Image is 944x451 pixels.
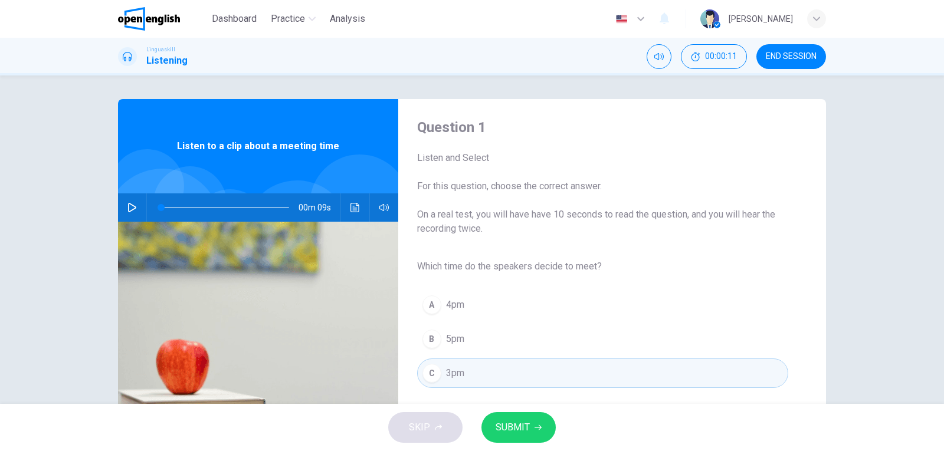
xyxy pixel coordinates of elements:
button: C3pm [417,358,788,388]
span: 3pm [446,366,464,380]
div: B [422,330,441,348]
span: 00:00:11 [705,52,737,61]
span: 4pm [446,298,464,312]
span: On a real test, you will have have 10 seconds to read the question, and you will hear the recordi... [417,208,788,236]
div: [PERSON_NAME] [729,12,793,26]
button: END SESSION [756,44,826,69]
span: Which time do the speakers decide to meet? [417,259,788,274]
img: Profile picture [700,9,719,28]
div: Mute [647,44,671,69]
img: OpenEnglish logo [118,7,180,31]
button: Click to see the audio transcription [346,193,365,222]
span: Dashboard [212,12,257,26]
div: C [422,364,441,383]
div: A [422,295,441,314]
button: Dashboard [207,8,261,29]
button: B5pm [417,324,788,354]
div: Hide [681,44,747,69]
span: END SESSION [766,52,817,61]
span: 5pm [446,332,464,346]
span: SUBMIT [496,419,530,436]
button: Analysis [325,8,370,29]
span: 00m 09s [299,193,340,222]
span: For this question, choose the correct answer. [417,179,788,193]
span: Linguaskill [146,45,175,54]
span: Listen and Select [417,151,788,165]
a: OpenEnglish logo [118,7,207,31]
span: Practice [271,12,305,26]
span: Analysis [330,12,365,26]
img: en [614,15,629,24]
h4: Question 1 [417,118,788,137]
h1: Listening [146,54,188,68]
button: Practice [266,8,320,29]
button: 00:00:11 [681,44,747,69]
button: SUBMIT [481,412,556,443]
button: A4pm [417,290,788,320]
span: Listen to a clip about a meeting time [177,139,339,153]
